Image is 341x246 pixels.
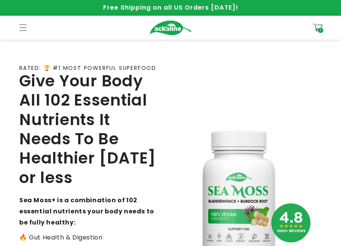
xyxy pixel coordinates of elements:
span: 1 [320,28,321,33]
p: 🔥 Gut Health & Digestion [19,232,159,243]
p: RATED: 🏆 #1 MOST POWERFUL SUPERFOOD [19,65,156,71]
span: Free Shipping on all US Orders [DATE]! [103,3,238,12]
img: Ackaline [149,20,192,35]
strong: Sea Moss+ is a combination of 102 essential nutrients your body needs to be fully healthy: [19,196,154,227]
h2: Give Your Body All 102 Essential Nutrients It Needs To Be Healthier [DATE] or less [19,71,159,187]
summary: Menu [15,19,32,36]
